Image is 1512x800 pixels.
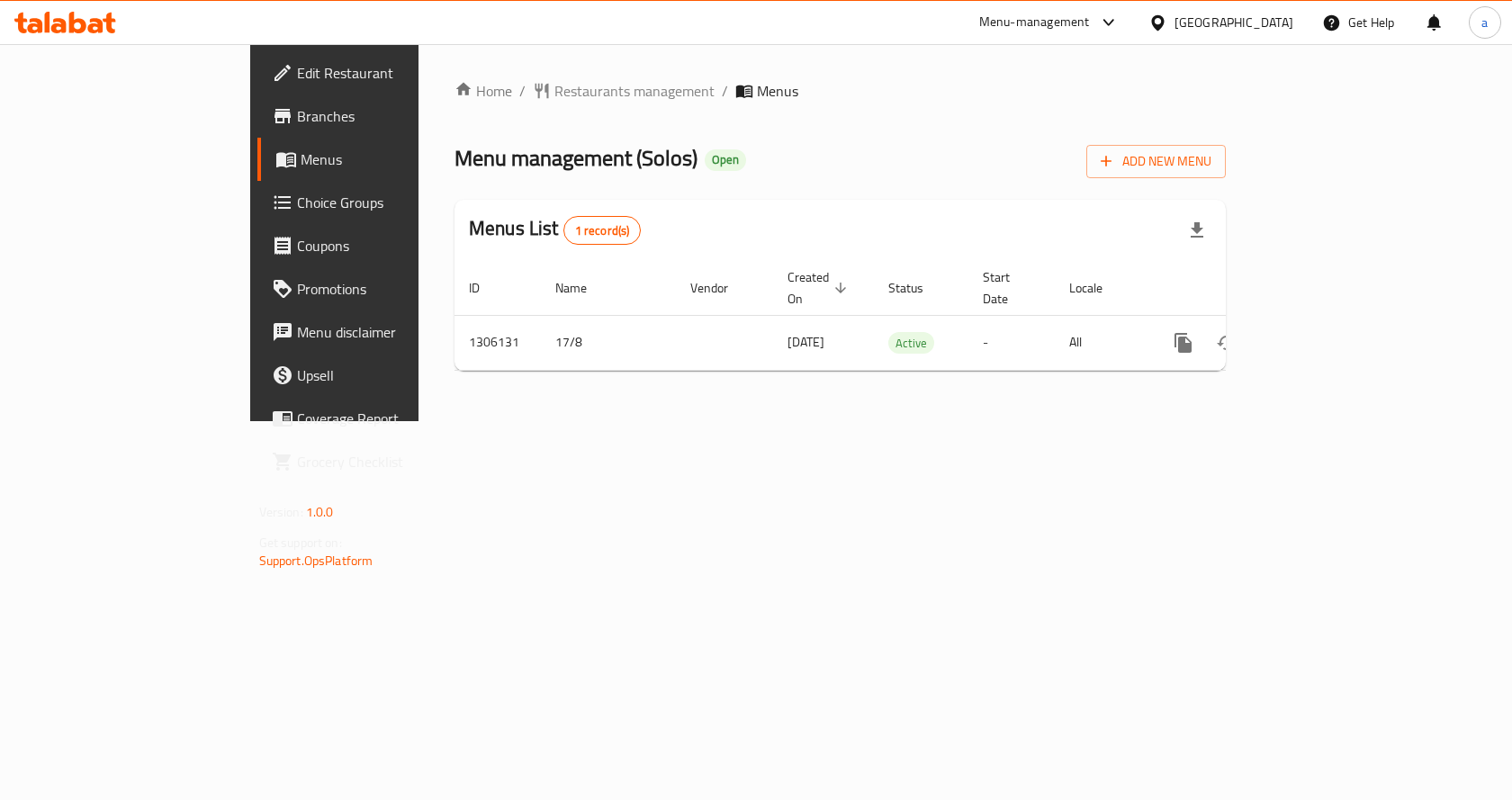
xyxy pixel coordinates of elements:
td: 17/8 [541,315,676,370]
th: Actions [1147,261,1349,316]
span: Grocery Checklist [297,451,489,472]
h2: Menus List [469,215,641,245]
span: Upsell [297,364,489,386]
div: Menu-management [979,12,1090,33]
span: Menus [757,80,798,102]
span: Name [555,277,610,299]
a: Choice Groups [257,181,503,224]
table: enhanced table [454,261,1349,371]
a: Promotions [257,267,503,310]
span: Menus [301,148,489,170]
div: Total records count [563,216,642,245]
li: / [519,80,526,102]
div: Active [888,332,934,354]
a: Branches [257,94,503,138]
span: Version: [259,500,303,524]
a: Menu disclaimer [257,310,503,354]
span: Branches [297,105,489,127]
button: Change Status [1205,321,1248,364]
a: Menus [257,138,503,181]
span: a [1481,13,1488,32]
span: Choice Groups [297,192,489,213]
nav: breadcrumb [454,80,1226,102]
a: Coupons [257,224,503,267]
span: [DATE] [787,330,824,354]
div: Export file [1175,209,1219,252]
span: 1.0.0 [306,500,334,524]
span: Active [888,333,934,354]
span: Created On [787,266,852,310]
span: Open [705,152,746,167]
span: 1 record(s) [564,222,641,239]
span: ID [469,277,503,299]
a: Restaurants management [533,80,715,102]
span: Get support on: [259,531,342,554]
span: Edit Restaurant [297,62,489,84]
span: Coupons [297,235,489,256]
a: Upsell [257,354,503,397]
td: - [968,315,1055,370]
li: / [722,80,728,102]
span: Menu disclaimer [297,321,489,343]
span: Promotions [297,278,489,300]
a: Edit Restaurant [257,51,503,94]
span: Restaurants management [554,80,715,102]
div: [GEOGRAPHIC_DATA] [1174,13,1293,32]
span: Coverage Report [297,408,489,429]
button: Add New Menu [1086,145,1226,178]
td: All [1055,315,1147,370]
span: Start Date [983,266,1033,310]
span: Vendor [690,277,751,299]
a: Support.OpsPlatform [259,549,373,572]
span: Menu management ( Solos ) [454,138,697,178]
span: Locale [1069,277,1126,299]
div: Open [705,149,746,171]
span: Add New Menu [1101,150,1211,173]
a: Grocery Checklist [257,440,503,483]
button: more [1162,321,1205,364]
a: Coverage Report [257,397,503,440]
span: Status [888,277,947,299]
